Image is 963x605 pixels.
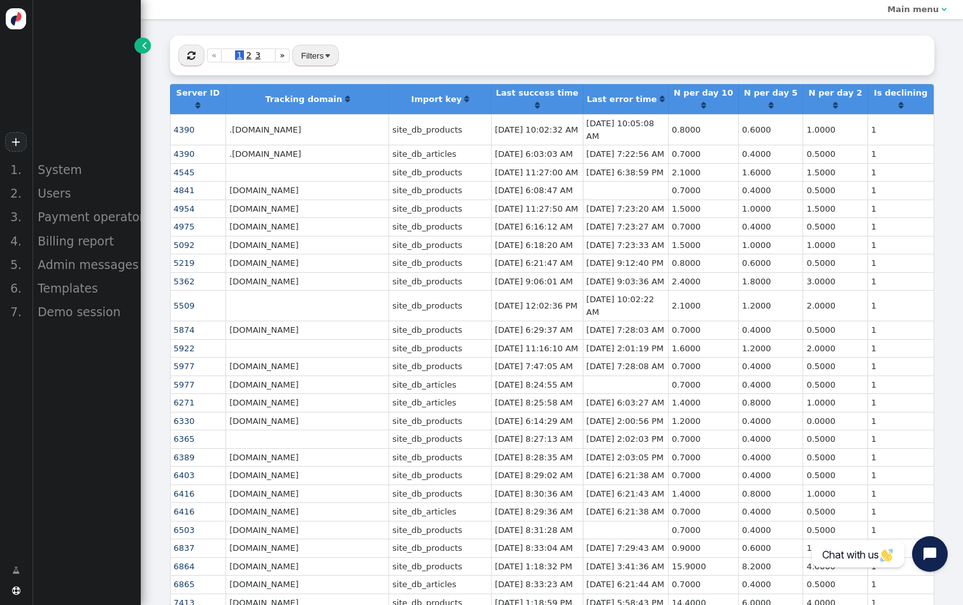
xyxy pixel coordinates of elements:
[587,344,664,353] span: [DATE] 2:01:19 PM
[587,398,664,407] span: [DATE] 6:03:27 AM
[738,181,802,200] td: 0.4000
[325,54,330,57] img: trigger_black.png
[495,361,573,371] span: [DATE] 7:47:05 AM
[235,50,244,60] span: 1
[668,254,738,272] td: 0.8000
[389,321,491,339] td: site_db_products
[668,290,738,321] td: 2.1000
[495,416,573,426] span: [DATE] 6:14:29 AM
[174,579,195,589] a: 6865
[738,502,802,521] td: 0.4000
[738,200,802,218] td: 1.0000
[867,163,934,182] td: 1
[225,145,389,163] td: .[DOMAIN_NAME]
[196,101,200,110] span: Click to sort
[867,466,934,485] td: 1
[802,321,867,339] td: 0.5000
[738,114,802,145] td: 0.6000
[867,181,934,200] td: 1
[738,466,802,485] td: 0.4000
[174,222,195,231] a: 4975
[587,94,657,104] b: Last error time
[587,119,654,141] span: [DATE] 10:05:08 AM
[32,158,141,182] div: System
[668,502,738,521] td: 0.7000
[225,557,389,576] td: [DOMAIN_NAME]
[668,430,738,448] td: 0.7000
[495,204,578,214] span: [DATE] 11:27:50 AM
[174,204,195,214] a: 4954
[867,339,934,358] td: 1
[174,325,195,335] a: 5874
[701,101,706,110] span: Click to sort
[867,236,934,254] td: 1
[587,361,664,371] span: [DATE] 7:28:08 AM
[587,416,664,426] span: [DATE] 2:00:56 PM
[196,101,200,110] a: 
[738,236,802,254] td: 1.0000
[495,562,572,571] span: [DATE] 1:18:32 PM
[389,200,491,218] td: site_db_products
[225,466,389,485] td: [DOMAIN_NAME]
[389,339,491,358] td: site_db_products
[802,485,867,503] td: 1.0000
[225,448,389,467] td: [DOMAIN_NAME]
[495,222,573,231] span: [DATE] 6:16:12 AM
[587,149,664,159] span: [DATE] 7:22:56 AM
[660,95,664,103] span: Click to sort
[802,557,867,576] td: 4.0000
[587,507,664,516] span: [DATE] 6:21:38 AM
[668,485,738,503] td: 1.4000
[389,357,491,375] td: site_db_products
[495,453,573,462] span: [DATE] 8:28:35 AM
[738,357,802,375] td: 0.4000
[32,230,141,253] div: Billing report
[495,434,573,444] span: [DATE] 8:27:13 AM
[867,575,934,594] td: 1
[668,466,738,485] td: 0.7000
[345,94,350,104] a: 
[867,272,934,291] td: 1
[495,125,578,135] span: [DATE] 10:02:32 AM
[802,163,867,182] td: 1.5000
[867,393,934,412] td: 1
[389,163,491,182] td: site_db_products
[389,236,491,254] td: site_db_products
[899,101,903,110] a: 
[495,470,573,480] span: [DATE] 8:29:02 AM
[389,521,491,539] td: site_db_products
[495,344,578,353] span: [DATE] 11:16:10 AM
[587,277,664,286] span: [DATE] 9:03:36 AM
[389,485,491,503] td: site_db_products
[253,50,262,60] span: 3
[802,339,867,358] td: 2.0000
[178,45,204,66] button: 
[225,393,389,412] td: [DOMAIN_NAME]
[174,507,195,516] a: 6416
[174,277,195,286] a: 5362
[142,39,146,52] span: 
[668,539,738,557] td: 0.9000
[389,181,491,200] td: site_db_products
[802,272,867,291] td: 3.0000
[802,114,867,145] td: 1.0000
[225,321,389,339] td: [DOMAIN_NAME]
[899,101,903,110] span: Click to sort
[802,502,867,521] td: 0.5000
[802,145,867,163] td: 0.5000
[738,272,802,291] td: 1.8000
[292,45,339,66] button: Filters
[389,557,491,576] td: site_db_products
[867,521,934,539] td: 1
[738,290,802,321] td: 1.2000
[174,470,195,480] a: 6403
[174,398,195,407] a: 6271
[668,357,738,375] td: 0.7000
[668,163,738,182] td: 2.1000
[535,101,539,110] span: Click to sort
[668,200,738,218] td: 1.5000
[225,272,389,291] td: [DOMAIN_NAME]
[867,430,934,448] td: 1
[738,557,802,576] td: 8.2000
[495,168,578,177] span: [DATE] 11:27:00 AM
